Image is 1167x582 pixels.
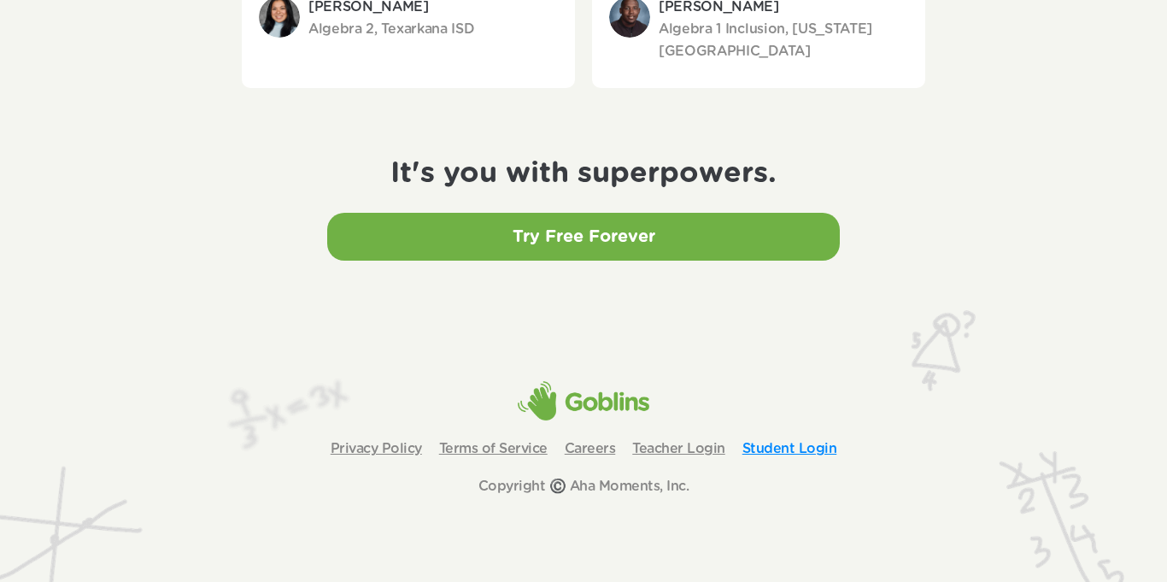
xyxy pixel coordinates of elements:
h2: Try Free Forever [513,226,655,247]
a: Try Free Forever [327,213,840,261]
a: Careers [565,442,616,456]
p: Algebra 1 Inclusion, [US_STATE][GEOGRAPHIC_DATA] [659,19,908,62]
p: Algebra 2, Texarkana ISD [308,19,558,41]
a: Terms of Service [439,442,548,456]
a: Student Login [742,442,837,456]
a: Privacy Policy [331,442,422,456]
a: Teacher Login [632,442,725,456]
h1: It's you with superpowers. [17,156,1150,191]
p: Copyright ©️ Aha Moments, Inc. [478,476,689,497]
